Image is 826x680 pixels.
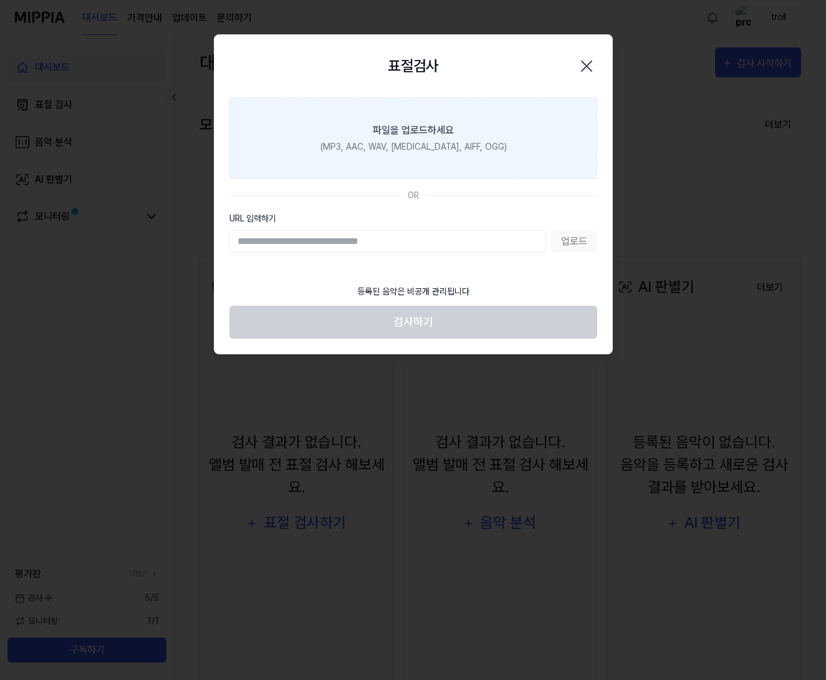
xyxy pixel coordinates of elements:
div: (MP3, AAC, WAV, [MEDICAL_DATA], AIFF, OGG) [320,140,506,153]
div: OR [408,189,419,202]
h2: 표절검사 [388,55,439,77]
div: 파일을 업로드하세요 [373,123,454,138]
label: URL 입력하기 [229,212,597,225]
div: 등록된 음악은 비공개 관리됩니다 [350,278,477,306]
